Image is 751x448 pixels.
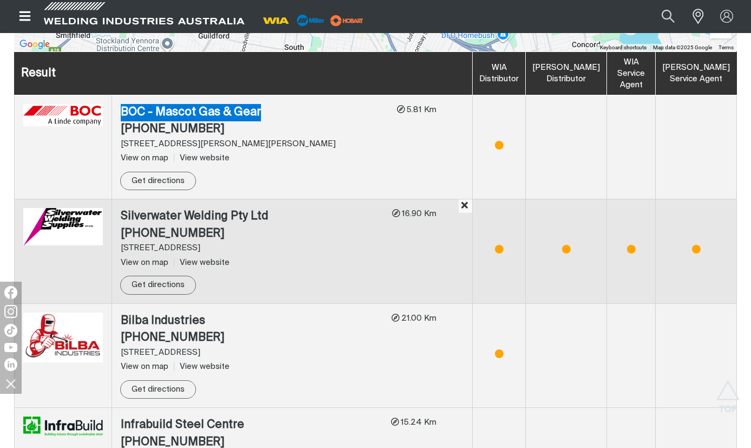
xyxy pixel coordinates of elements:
th: WIA Service Agent [607,51,656,95]
img: YouTube [4,343,17,352]
img: Infrabuild Steel Centre [23,417,103,436]
div: Silverwater Welding Pty Ltd [121,208,383,225]
a: Get directions [120,380,196,399]
div: [STREET_ADDRESS][PERSON_NAME][PERSON_NAME] [121,138,388,151]
input: Product name or item number... [636,4,687,29]
div: Bilba Industries [121,313,383,330]
img: Facebook [4,286,17,299]
button: Scroll to top [716,380,740,405]
div: [STREET_ADDRESS] [121,242,383,255]
div: [STREET_ADDRESS] [121,347,383,359]
span: 5.81 Km [405,106,436,114]
a: Terms [719,44,734,50]
img: Silverwater Welding Pty Ltd [23,208,103,245]
span: View on map [121,362,168,371]
img: Google [17,37,53,51]
div: [PHONE_NUMBER] [121,329,383,347]
button: Search products [650,4,687,29]
a: Get directions [120,276,196,295]
span: 16.90 Km [400,210,436,218]
a: miller [327,16,367,24]
div: BOC - Mascot Gas & Gear [121,104,388,121]
a: View website [174,362,230,371]
img: Instagram [4,305,17,318]
div: [PHONE_NUMBER] [121,121,388,138]
img: TikTok [4,324,17,337]
div: [PHONE_NUMBER] [121,225,383,243]
span: 21.00 Km [400,314,436,322]
th: [PERSON_NAME] Distributor [526,51,607,95]
th: [PERSON_NAME] Service Agent [656,51,737,95]
span: View on map [121,258,168,267]
span: Map data ©2025 Google [653,44,712,50]
a: View website [174,154,230,162]
img: BOC - Mascot Gas & Gear [23,104,103,126]
button: Keyboard shortcuts [600,44,646,51]
span: View on map [121,154,168,162]
a: View website [174,258,230,267]
img: LinkedIn [4,358,17,371]
span: 15.24 Km [399,418,436,426]
img: hide socials [2,374,20,393]
a: Get directions [120,172,196,191]
div: Infrabuild Steel Centre [121,417,382,434]
a: Open this area in Google Maps (opens a new window) [17,37,53,51]
img: miller [327,12,367,29]
img: Bilba Industries [23,313,103,362]
th: WIA Distributor [473,51,526,95]
th: Result [15,51,473,95]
